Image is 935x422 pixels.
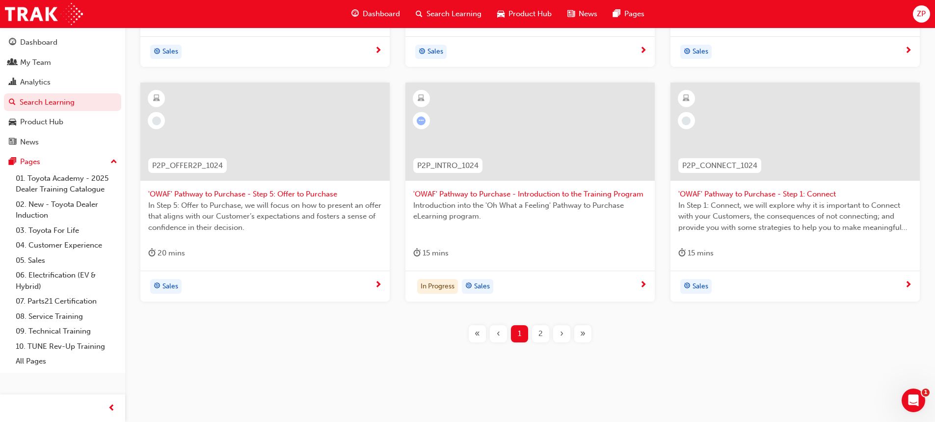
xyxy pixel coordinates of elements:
[419,46,426,58] span: target-icon
[579,8,597,20] span: News
[416,8,423,20] span: search-icon
[148,189,382,200] span: 'OWAF' Pathway to Purchase - Step 5: Offer to Purchase
[613,8,620,20] span: pages-icon
[162,46,178,57] span: Sales
[509,325,530,342] button: Page 1
[684,280,691,293] span: target-icon
[475,328,480,339] span: «
[4,54,121,72] a: My Team
[427,46,443,57] span: Sales
[110,156,117,169] span: up-icon
[12,354,121,369] a: All Pages
[413,247,421,259] span: duration-icon
[9,158,16,167] span: pages-icon
[20,116,63,128] div: Product Hub
[4,153,121,171] button: Pages
[413,247,449,259] div: 15 mins
[148,247,185,259] div: 20 mins
[489,4,560,24] a: car-iconProduct Hub
[152,160,223,171] span: P2P_OFFER2P_1024
[580,328,586,339] span: »
[4,33,121,52] a: Dashboard
[4,31,121,153] button: DashboardMy TeamAnalyticsSearch LearningProduct HubNews
[9,58,16,67] span: people-icon
[162,281,178,292] span: Sales
[154,46,160,58] span: target-icon
[678,200,912,233] span: In Step 1: Connect, we will explore why it is important to Connect with your Customers, the conse...
[678,247,714,259] div: 15 mins
[408,4,489,24] a: search-iconSearch Learning
[413,189,647,200] span: 'OWAF' Pathway to Purchase - Introduction to the Training Program
[9,38,16,47] span: guage-icon
[417,279,458,294] div: In Progress
[417,160,479,171] span: P2P_INTRO_1024
[363,8,400,20] span: Dashboard
[682,116,691,125] span: learningRecordVerb_NONE-icon
[148,200,382,233] span: In Step 5: Offer to Purchase, we will focus on how to present an offer that aligns with our Custo...
[405,83,655,302] a: P2P_INTRO_1024'OWAF' Pathway to Purchase - Introduction to the Training ProgramIntroduction into ...
[418,92,425,105] span: learningResourceType_ELEARNING-icon
[374,281,382,290] span: next-icon
[344,4,408,24] a: guage-iconDashboard
[640,47,647,56] span: next-icon
[682,160,757,171] span: P2P_CONNECT_1024
[560,4,605,24] a: news-iconNews
[4,113,121,131] a: Product Hub
[538,328,543,339] span: 2
[12,253,121,268] a: 05. Sales
[902,389,925,412] iframe: Intercom live chat
[4,133,121,151] a: News
[693,281,708,292] span: Sales
[20,37,57,48] div: Dashboard
[518,328,521,339] span: 1
[913,5,930,23] button: ZP
[497,328,500,339] span: ‹
[12,309,121,324] a: 08. Service Training
[374,47,382,56] span: next-icon
[9,138,16,147] span: news-icon
[678,247,686,259] span: duration-icon
[474,281,490,292] span: Sales
[12,294,121,309] a: 07. Parts21 Certification
[624,8,644,20] span: Pages
[351,8,359,20] span: guage-icon
[670,83,920,302] a: P2P_CONNECT_1024'OWAF' Pathway to Purchase - Step 1: ConnectIn Step 1: Connect, we will explore w...
[427,8,481,20] span: Search Learning
[683,92,690,105] span: learningResourceType_ELEARNING-icon
[922,389,930,396] span: 1
[20,57,51,68] div: My Team
[4,73,121,91] a: Analytics
[905,47,912,56] span: next-icon
[12,268,121,294] a: 06. Electrification (EV & Hybrid)
[5,3,83,25] img: Trak
[12,171,121,197] a: 01. Toyota Academy - 2025 Dealer Training Catalogue
[905,281,912,290] span: next-icon
[152,116,161,125] span: learningRecordVerb_NONE-icon
[467,325,488,342] button: First page
[12,197,121,223] a: 02. New - Toyota Dealer Induction
[153,92,160,105] span: learningResourceType_ELEARNING-icon
[465,280,472,293] span: target-icon
[640,281,647,290] span: next-icon
[508,8,552,20] span: Product Hub
[4,93,121,112] a: Search Learning
[417,116,426,125] span: learningRecordVerb_ATTEMPT-icon
[12,223,121,238] a: 03. Toyota For Life
[605,4,652,24] a: pages-iconPages
[684,46,691,58] span: target-icon
[12,324,121,339] a: 09. Technical Training
[413,200,647,222] span: Introduction into the 'Oh What a Feeling' Pathway to Purchase eLearning program.
[12,339,121,354] a: 10. TUNE Rev-Up Training
[917,8,926,20] span: ZP
[678,189,912,200] span: 'OWAF' Pathway to Purchase - Step 1: Connect
[497,8,505,20] span: car-icon
[20,137,39,148] div: News
[560,328,563,339] span: ›
[572,325,593,342] button: Last page
[567,8,575,20] span: news-icon
[9,98,16,107] span: search-icon
[488,325,509,342] button: Previous page
[693,46,708,57] span: Sales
